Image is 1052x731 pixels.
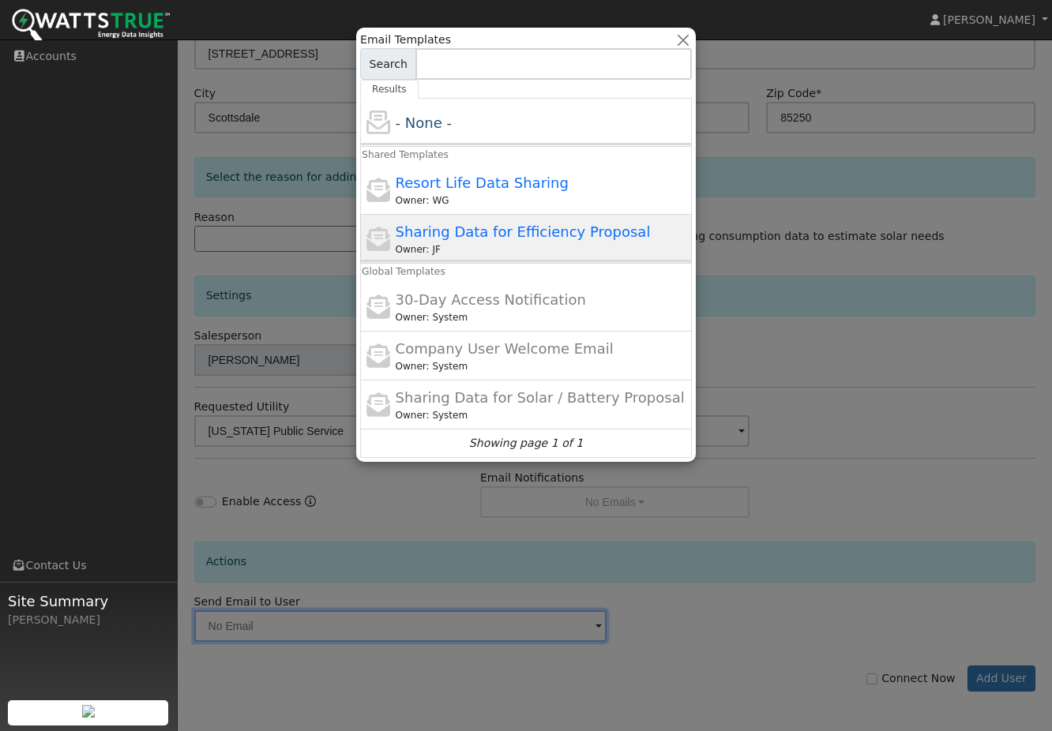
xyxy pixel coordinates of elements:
span: Sharing Data for Solar / Battery Proposal [396,389,685,406]
span: Site Summary [8,590,169,612]
span: [PERSON_NAME] [943,13,1035,26]
span: Sharing Data for Efficiency Proposal [396,223,651,240]
div: [PERSON_NAME] [8,612,169,628]
span: Email Templates [360,32,451,48]
div: William Geist [396,193,689,208]
h6: Global Templates [351,261,373,283]
div: Leroy Coffman [396,359,689,373]
h6: Shared Templates [351,144,373,167]
div: Justin Finney [396,242,689,257]
span: Company User Welcome Email [396,340,614,357]
div: Leroy Coffman [396,310,689,324]
span: - None - [396,114,452,131]
i: Showing page 1 of 1 [469,435,583,452]
span: Search [360,48,416,80]
img: WattsTrue [12,9,170,44]
span: 30-Day Access Notification [396,291,586,308]
img: retrieve [82,705,95,718]
div: Leroy Coffman [396,408,689,422]
a: Results [360,80,419,99]
span: Resort Life Data Sharing [396,174,569,191]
